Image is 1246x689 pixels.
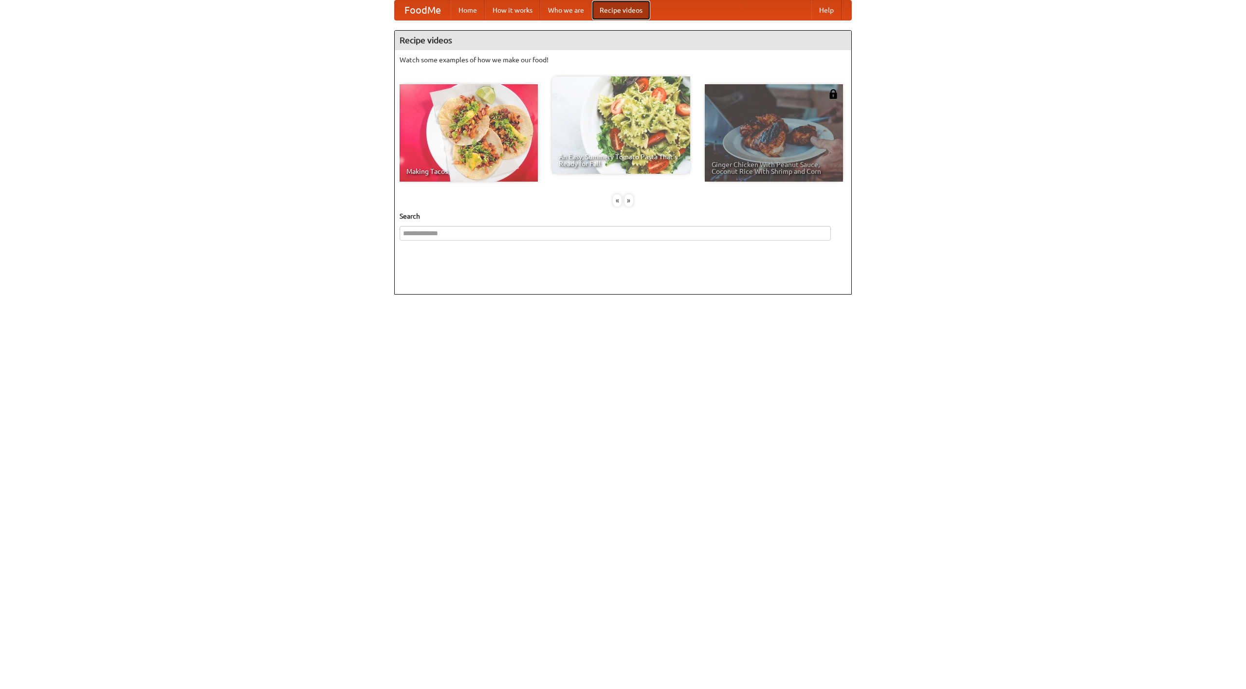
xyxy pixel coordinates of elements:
a: How it works [485,0,540,20]
img: 483408.png [828,89,838,99]
div: » [624,194,633,206]
h4: Recipe videos [395,31,851,50]
a: FoodMe [395,0,451,20]
a: Home [451,0,485,20]
h5: Search [400,211,846,221]
a: Making Tacos [400,84,538,182]
span: An Easy, Summery Tomato Pasta That's Ready for Fall [559,153,683,167]
p: Watch some examples of how we make our food! [400,55,846,65]
div: « [613,194,622,206]
a: Recipe videos [592,0,650,20]
a: Help [811,0,842,20]
a: Who we are [540,0,592,20]
a: An Easy, Summery Tomato Pasta That's Ready for Fall [552,76,690,174]
span: Making Tacos [406,168,531,175]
